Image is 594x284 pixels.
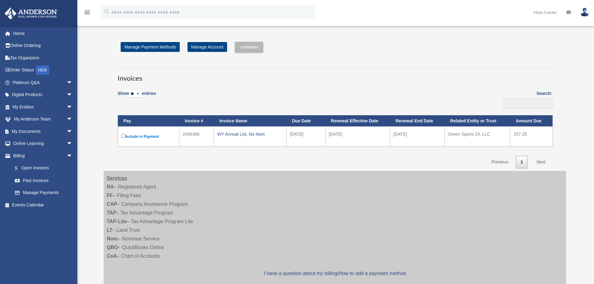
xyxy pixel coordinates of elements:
[4,101,82,113] a: My Entitiesarrow_drop_down
[4,52,82,64] a: Tax Organizers
[103,8,110,15] i: search
[4,150,79,162] a: Billingarrow_drop_down
[121,133,176,140] label: Include in Payment
[179,115,214,127] th: Invoice #: activate to sort column ascending
[84,9,91,16] i: menu
[121,42,180,52] a: Manage Payment Methods
[107,269,563,278] p: |
[445,115,510,127] th: Related Entity or Trust: activate to sort column ascending
[179,126,214,146] td: 2456389
[107,201,117,207] strong: CAP
[36,66,49,75] div: NEW
[67,89,79,101] span: arrow_drop_down
[4,199,82,211] a: Events Calendar
[107,193,113,198] strong: FF
[4,125,82,138] a: My Documentsarrow_drop_down
[67,113,79,126] span: arrow_drop_down
[107,245,118,250] strong: QBO
[107,253,117,259] strong: CoA
[390,126,445,146] td: [DATE]
[9,174,79,187] a: Past Invoices
[67,138,79,150] span: arrow_drop_down
[3,7,59,19] img: Anderson Advisors Platinum Portal
[107,176,127,181] strong: Services
[338,271,406,276] a: How to add a payment method
[4,76,82,89] a: Platinum Q&Aarrow_drop_down
[4,40,82,52] a: Online Ordering
[532,156,550,168] a: Next
[214,115,286,127] th: Invoice Name: activate to sort column ascending
[516,156,527,168] a: 1
[510,126,553,146] td: 257.25
[4,64,82,77] a: Order StatusNEW
[390,115,445,127] th: Renewal End Date: activate to sort column ascending
[187,42,227,52] a: Manage Account
[9,187,79,199] a: Manage Payments
[67,125,79,138] span: arrow_drop_down
[107,219,127,224] strong: TAP-Lite
[18,164,21,172] span: $
[107,236,118,241] strong: Nom
[487,156,513,168] a: Previous
[67,76,79,89] span: arrow_drop_down
[4,89,82,101] a: Digital Productsarrow_drop_down
[67,150,79,162] span: arrow_drop_down
[503,97,554,109] input: Search:
[107,210,116,215] strong: TAP
[84,11,91,16] a: menu
[286,126,325,146] td: [DATE]
[118,90,156,104] label: Show entries
[9,162,76,175] a: $Open Invoices
[4,138,82,150] a: Online Learningarrow_drop_down
[121,134,125,138] input: Include in Payment
[67,101,79,113] span: arrow_drop_down
[501,90,552,109] label: Search:
[510,115,553,127] th: Amount Due: activate to sort column ascending
[445,126,510,146] td: Green Sports 23, LLC
[118,68,552,83] h3: Invoices
[325,115,390,127] th: Renewal Effective Date: activate to sort column ascending
[286,115,325,127] th: Due Date: activate to sort column ascending
[217,130,283,138] div: WY Annual List, No Nom
[325,126,390,146] td: [DATE]
[264,271,337,276] a: I have a question about my billing
[107,184,114,189] strong: RA
[107,227,112,233] strong: LT
[129,91,142,98] select: Showentries
[580,8,589,17] img: User Pic
[4,113,82,125] a: My Anderson Teamarrow_drop_down
[118,115,179,127] th: Pay: activate to sort column descending
[4,27,82,40] a: Home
